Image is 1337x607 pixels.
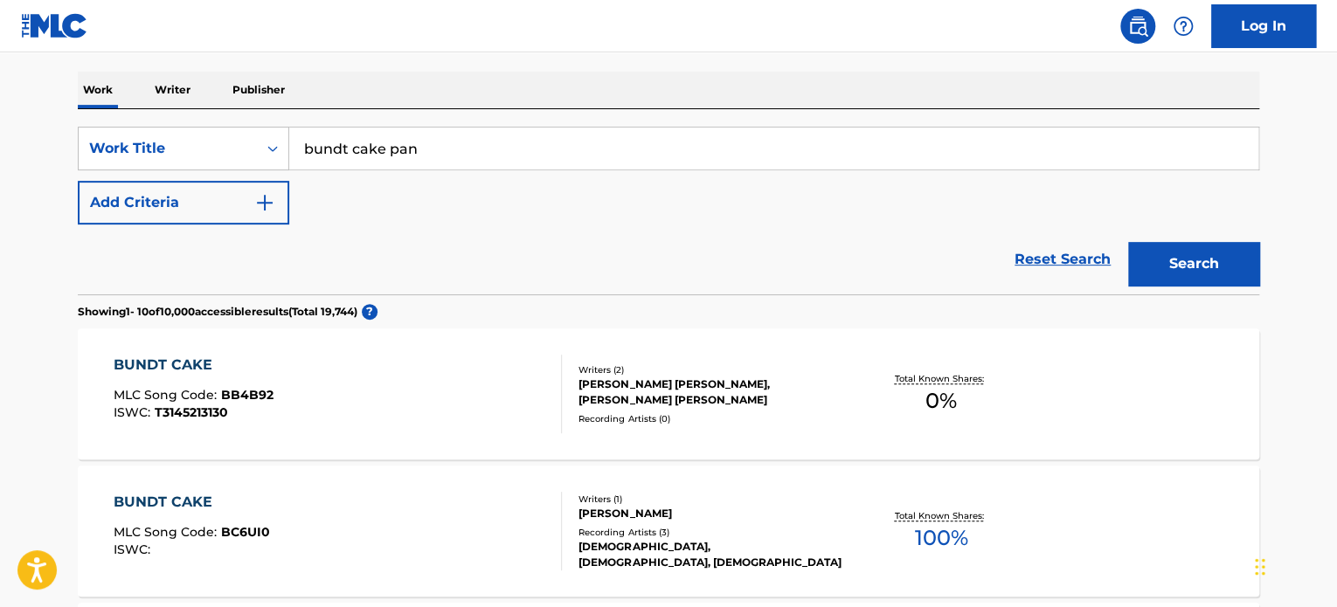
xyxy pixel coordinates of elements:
[1255,541,1265,593] div: Drag
[362,304,378,320] span: ?
[221,387,274,403] span: BB4B92
[578,506,842,521] div: [PERSON_NAME]
[78,304,357,320] p: Showing 1 - 10 of 10,000 accessible results (Total 19,744 )
[1128,242,1259,286] button: Search
[894,372,987,385] p: Total Known Shares:
[578,363,842,376] div: Writers ( 2 )
[925,385,957,417] span: 0 %
[1166,9,1201,44] div: Help
[227,72,290,108] p: Publisher
[78,72,118,108] p: Work
[1250,523,1337,607] iframe: Chat Widget
[578,376,842,408] div: [PERSON_NAME] [PERSON_NAME], [PERSON_NAME] [PERSON_NAME]
[149,72,196,108] p: Writer
[89,138,246,159] div: Work Title
[914,522,967,554] span: 100 %
[114,541,155,557] span: ISWC :
[114,355,274,376] div: BUNDT CAKE
[114,404,155,420] span: ISWC :
[78,181,289,224] button: Add Criteria
[155,404,228,420] span: T3145213130
[78,466,1259,597] a: BUNDT CAKEMLC Song Code:BC6UI0ISWC:Writers (1)[PERSON_NAME]Recording Artists (3)[DEMOGRAPHIC_DATA...
[578,493,842,506] div: Writers ( 1 )
[254,192,275,213] img: 9d2ae6d4665cec9f34b9.svg
[1173,16,1194,37] img: help
[114,524,221,540] span: MLC Song Code :
[21,13,88,38] img: MLC Logo
[578,539,842,570] div: [DEMOGRAPHIC_DATA], [DEMOGRAPHIC_DATA], [DEMOGRAPHIC_DATA]
[114,492,270,513] div: BUNDT CAKE
[578,526,842,539] div: Recording Artists ( 3 )
[114,387,221,403] span: MLC Song Code :
[78,127,1259,294] form: Search Form
[221,524,270,540] span: BC6UI0
[1211,4,1316,48] a: Log In
[1127,16,1148,37] img: search
[894,509,987,522] p: Total Known Shares:
[1006,240,1119,279] a: Reset Search
[578,412,842,425] div: Recording Artists ( 0 )
[1120,9,1155,44] a: Public Search
[78,328,1259,459] a: BUNDT CAKEMLC Song Code:BB4B92ISWC:T3145213130Writers (2)[PERSON_NAME] [PERSON_NAME], [PERSON_NAM...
